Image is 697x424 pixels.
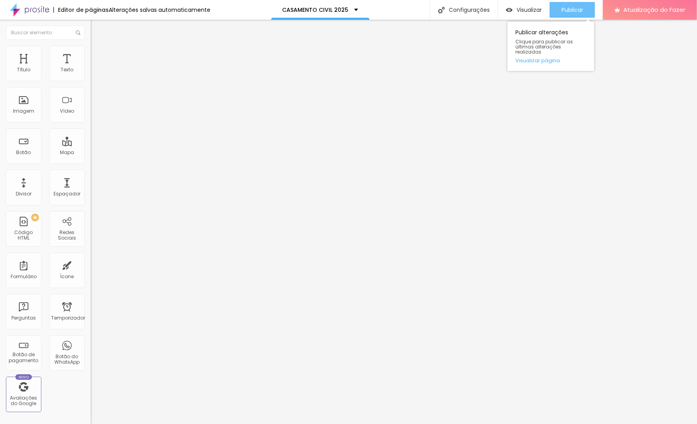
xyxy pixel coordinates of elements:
font: Perguntas [11,314,36,321]
img: view-1.svg [506,7,513,13]
font: Visualizar página [515,57,560,64]
iframe: Editor [91,20,697,424]
font: Visualizar [517,6,542,14]
font: Divisor [16,190,32,197]
font: Vídeo [60,108,74,114]
font: Publicar [561,6,583,14]
button: Publicar [550,2,595,18]
font: Formulário [11,273,37,280]
font: Espaçador [54,190,80,197]
input: Buscar elemento [6,26,85,40]
font: Texto [61,66,73,73]
font: Publicar alterações [515,28,568,36]
font: Mapa [60,149,74,156]
font: Botão do WhatsApp [54,353,80,365]
font: Título [17,66,30,73]
font: Alterações salvas automaticamente [109,6,210,14]
font: Atualização do Fazer [623,6,685,14]
font: Temporizador [51,314,85,321]
img: Ícone [76,30,80,35]
font: Botão [17,149,31,156]
font: CASAMENTO CIVIL 2025 [282,6,348,14]
font: Redes Sociais [58,229,76,241]
font: Imagem [13,108,34,114]
font: Clique para publicar as últimas alterações realizadas [515,38,573,55]
font: Avaliações do Google [10,394,37,407]
button: Visualizar [498,2,550,18]
font: Ícone [60,273,74,280]
font: Botão de pagamento [9,351,39,363]
a: Visualizar página [515,58,586,63]
img: Ícone [438,7,445,13]
font: Configurações [449,6,490,14]
font: Código HTML [15,229,33,241]
font: Editor de páginas [58,6,109,14]
font: Novo [19,375,29,379]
